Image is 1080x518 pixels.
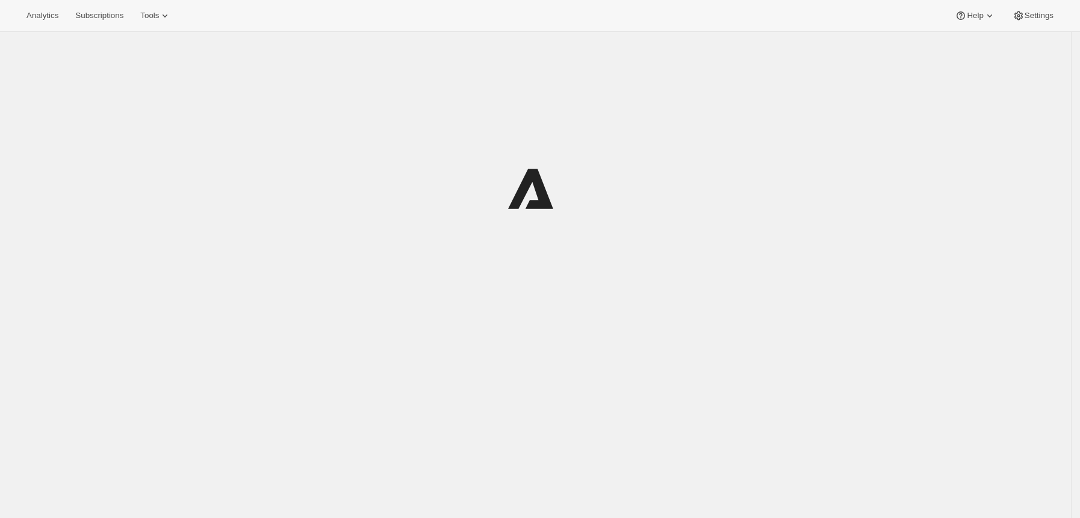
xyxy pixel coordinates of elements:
[75,11,123,20] span: Subscriptions
[140,11,159,20] span: Tools
[1005,7,1061,24] button: Settings
[26,11,58,20] span: Analytics
[1025,11,1054,20] span: Settings
[19,7,66,24] button: Analytics
[948,7,1002,24] button: Help
[68,7,131,24] button: Subscriptions
[133,7,178,24] button: Tools
[967,11,983,20] span: Help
